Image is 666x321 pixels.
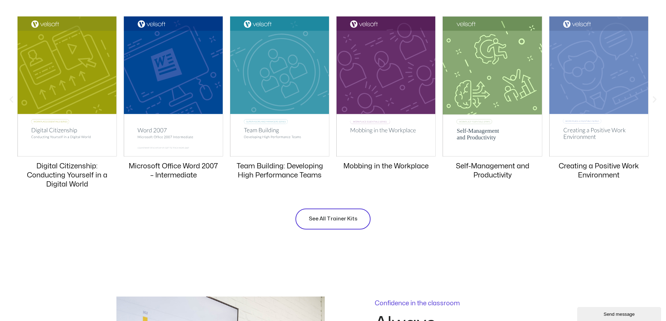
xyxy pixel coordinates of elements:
[129,163,218,178] a: Microsoft Office Word 2007 – Intermediate
[549,16,649,193] div: 11 / 20
[230,16,329,193] div: 8 / 20
[577,306,663,321] iframe: chat widget
[336,16,436,193] div: 9 / 20
[27,163,107,188] a: Digital Citizenship: Conducting Yourself in a Digital World
[295,209,371,229] a: See All Trainer Kits
[343,163,429,169] a: Mobbing in the Workplace
[309,215,357,223] span: See All Trainer Kits
[17,16,117,193] div: 6 / 20
[237,163,323,178] a: Team Building: Developing High Performance Teams
[443,16,542,193] div: 10 / 20
[456,163,529,178] a: Self-Management and Productivity
[375,300,516,307] p: Confidence in the classroom
[7,95,16,103] div: Previous slide
[559,163,639,178] a: Creating a Positive Work Environment
[124,16,223,193] div: 7 / 20
[650,95,659,103] div: Next slide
